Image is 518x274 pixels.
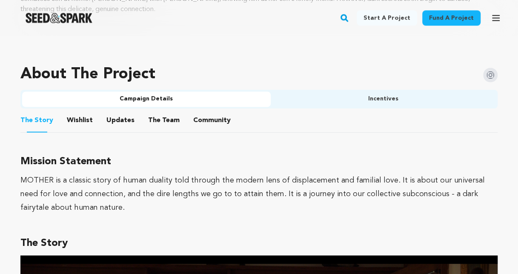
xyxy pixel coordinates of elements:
span: The [148,115,160,126]
span: The [20,115,33,126]
a: Fund a project [422,10,481,26]
span: Wishlist [67,115,93,126]
button: Campaign Details [22,91,271,107]
div: MOTHER is a classic story of human duality told through the modern lens of displacement and famil... [20,174,498,214]
span: Story [20,115,53,126]
img: Seed&Spark Instagram Icon [483,68,498,82]
h3: The Story [20,235,498,252]
a: Seed&Spark Homepage [26,13,92,23]
span: Updates [106,115,135,126]
button: Incentives [271,91,496,107]
span: Team [148,115,180,126]
img: Seed&Spark Logo Dark Mode [26,13,92,23]
h3: Mission Statement [20,153,498,170]
a: Start a project [357,10,417,26]
h1: About The Project [20,66,155,83]
span: Community [193,115,231,126]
